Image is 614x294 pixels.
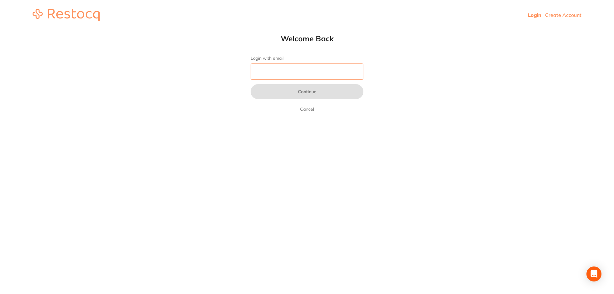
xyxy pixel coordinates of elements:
button: Continue [251,84,363,99]
a: Cancel [299,105,315,113]
h1: Welcome Back [238,34,376,43]
a: Login [528,12,541,18]
a: Create Account [545,12,581,18]
div: Open Intercom Messenger [586,266,601,281]
img: restocq_logo.svg [33,9,100,21]
label: Login with email [251,56,363,61]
